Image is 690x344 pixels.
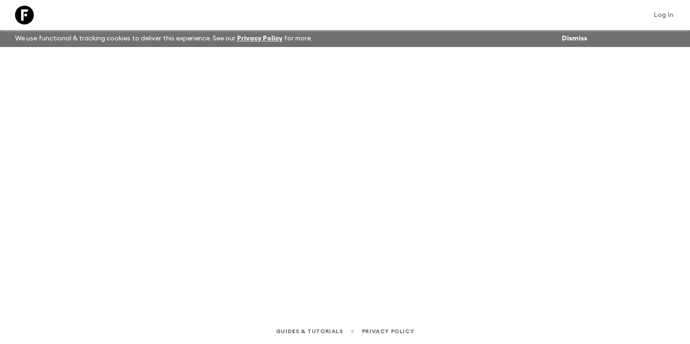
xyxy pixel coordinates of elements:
a: Privacy Policy [237,35,283,42]
a: Privacy Policy [362,326,414,336]
a: Guides & Tutorials [276,326,343,336]
a: Log in [649,8,679,22]
p: We use functional & tracking cookies to deliver this experience. See our for more. [11,30,316,47]
button: Dismiss [560,32,590,45]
